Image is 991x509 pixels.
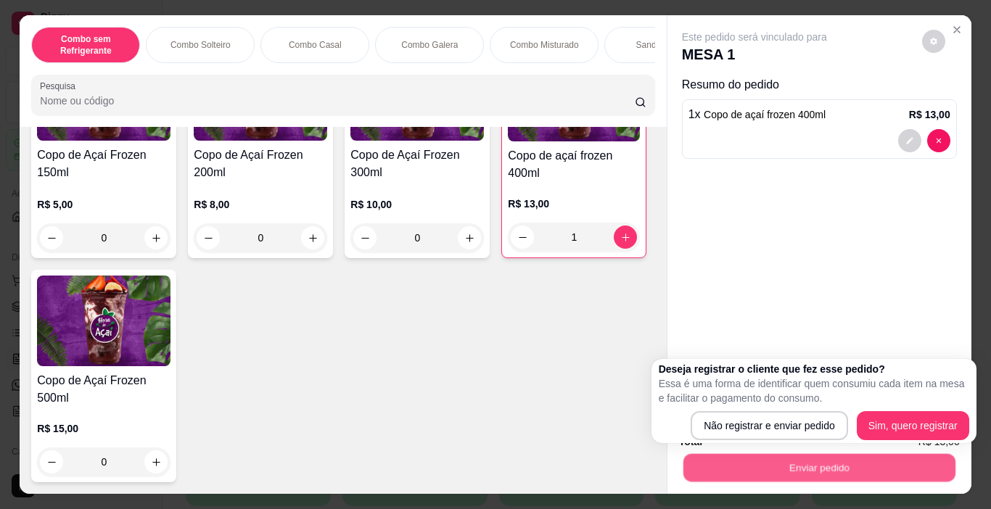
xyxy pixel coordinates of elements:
p: Essa é uma forma de identificar quem consumiu cada item na mesa e facilitar o pagamento do consumo. [659,376,969,405]
p: Combo Solteiro [170,39,231,51]
button: decrease-product-quantity [922,30,945,53]
button: Não registrar e enviar pedido [691,411,848,440]
p: 1 x [688,106,826,123]
p: R$ 5,00 [37,197,170,212]
button: Sim, quero registrar [857,411,969,440]
h4: Copo de Açaí Frozen 300ml [350,146,484,181]
button: Close [945,18,969,41]
button: decrease-product-quantity [40,226,63,249]
p: R$ 8,00 [194,197,327,212]
p: R$ 10,00 [350,197,484,212]
h2: Deseja registrar o cliente que fez esse pedido? [659,362,969,376]
strong: Total [679,436,702,447]
img: product-image [37,276,170,366]
input: Pesquisa [40,94,635,108]
h4: Copo de Açaí Frozen 150ml [37,146,170,181]
p: Combo Casal [289,39,342,51]
p: Resumo do pedido [682,76,957,94]
button: decrease-product-quantity [927,129,950,152]
p: R$ 13,00 [508,196,640,211]
p: Combo Galera [401,39,458,51]
button: Enviar pedido [683,454,955,482]
p: Sanduíches [636,39,682,51]
p: R$ 13,00 [909,107,950,122]
p: R$ 15,00 [37,421,170,436]
p: Este pedido será vinculado para [682,30,827,44]
button: increase-product-quantity [144,226,168,249]
h4: Copo de Açaí Frozen 500ml [37,372,170,407]
p: MESA 1 [682,44,827,65]
p: Combo sem Refrigerante [44,33,128,57]
label: Pesquisa [40,80,81,92]
span: Copo de açaí frozen 400ml [704,109,826,120]
h4: Copo de Açaí Frozen 200ml [194,146,327,181]
button: decrease-product-quantity [898,129,921,152]
h4: Copo de açaí frozen 400ml [508,147,640,182]
p: Combo Misturado [510,39,579,51]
